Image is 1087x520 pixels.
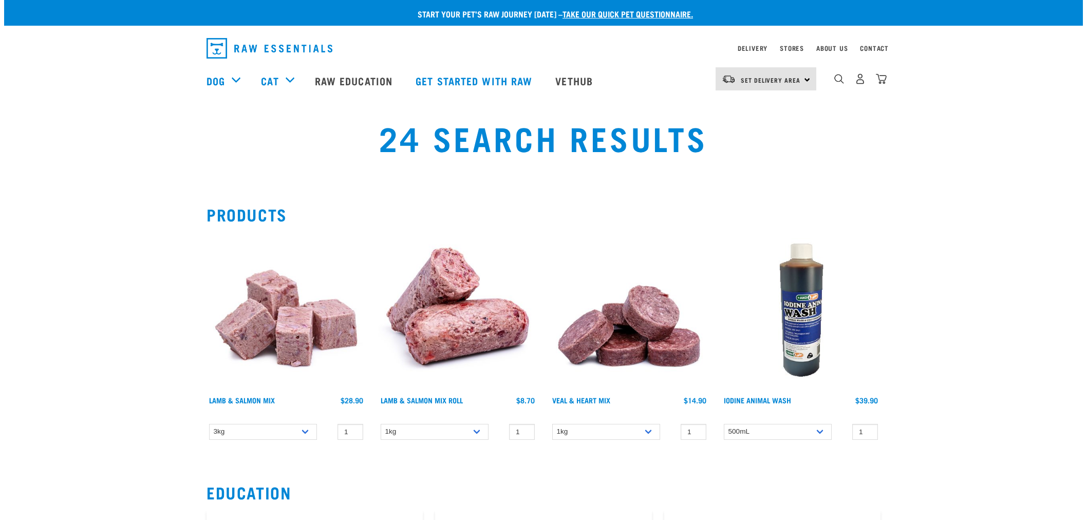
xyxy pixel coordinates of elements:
input: 1 [681,424,706,440]
div: $8.70 [516,396,535,404]
div: $28.90 [341,396,363,404]
a: Contact [860,46,889,50]
img: 1029 Lamb Salmon Mix 01 [207,232,366,391]
a: Lamb & Salmon Mix [209,398,275,402]
img: 1152 Veal Heart Medallions 01 [550,232,709,391]
h1: 24 Search Results [207,119,880,156]
a: Raw Education [305,60,405,101]
nav: dropdown navigation [4,60,1083,101]
h2: Education [207,483,880,502]
nav: dropdown navigation [198,34,889,63]
img: 1261 Lamb Salmon Roll 01 [378,232,537,391]
a: Cat [261,73,278,88]
a: Veal & Heart Mix [552,398,610,402]
a: Dog [207,73,225,88]
img: Iodine wash [721,232,880,391]
a: Lamb & Salmon Mix Roll [381,398,463,402]
div: $14.90 [684,396,706,404]
input: 1 [852,424,878,440]
img: Raw Essentials Logo [207,38,332,59]
a: Get started with Raw [405,60,545,101]
img: home-icon-1@2x.png [834,74,844,84]
div: $39.90 [855,396,878,404]
img: home-icon@2x.png [876,73,887,84]
img: user.png [855,73,866,84]
a: take our quick pet questionnaire. [563,11,693,16]
a: Iodine Animal Wash [724,398,791,402]
h2: Products [207,205,880,224]
input: 1 [338,424,363,440]
a: Stores [780,46,804,50]
input: 1 [509,424,535,440]
a: Delivery [738,46,767,50]
img: van-moving.png [722,75,736,84]
span: Set Delivery Area [741,78,800,82]
a: Vethub [545,60,606,101]
a: About Us [816,46,848,50]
